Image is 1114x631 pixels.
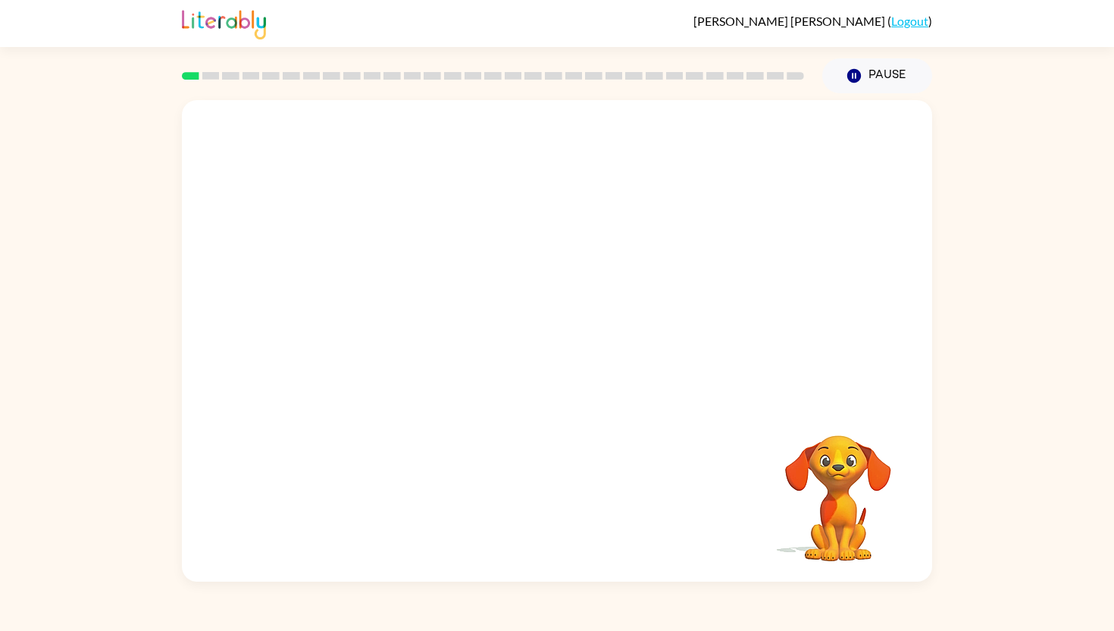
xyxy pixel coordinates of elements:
div: ( ) [693,14,932,28]
img: Literably [182,6,266,39]
button: Pause [822,58,932,93]
video: Your browser must support playing .mp4 files to use Literably. Please try using another browser. [762,412,914,564]
a: Logout [891,14,928,28]
span: [PERSON_NAME] [PERSON_NAME] [693,14,887,28]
